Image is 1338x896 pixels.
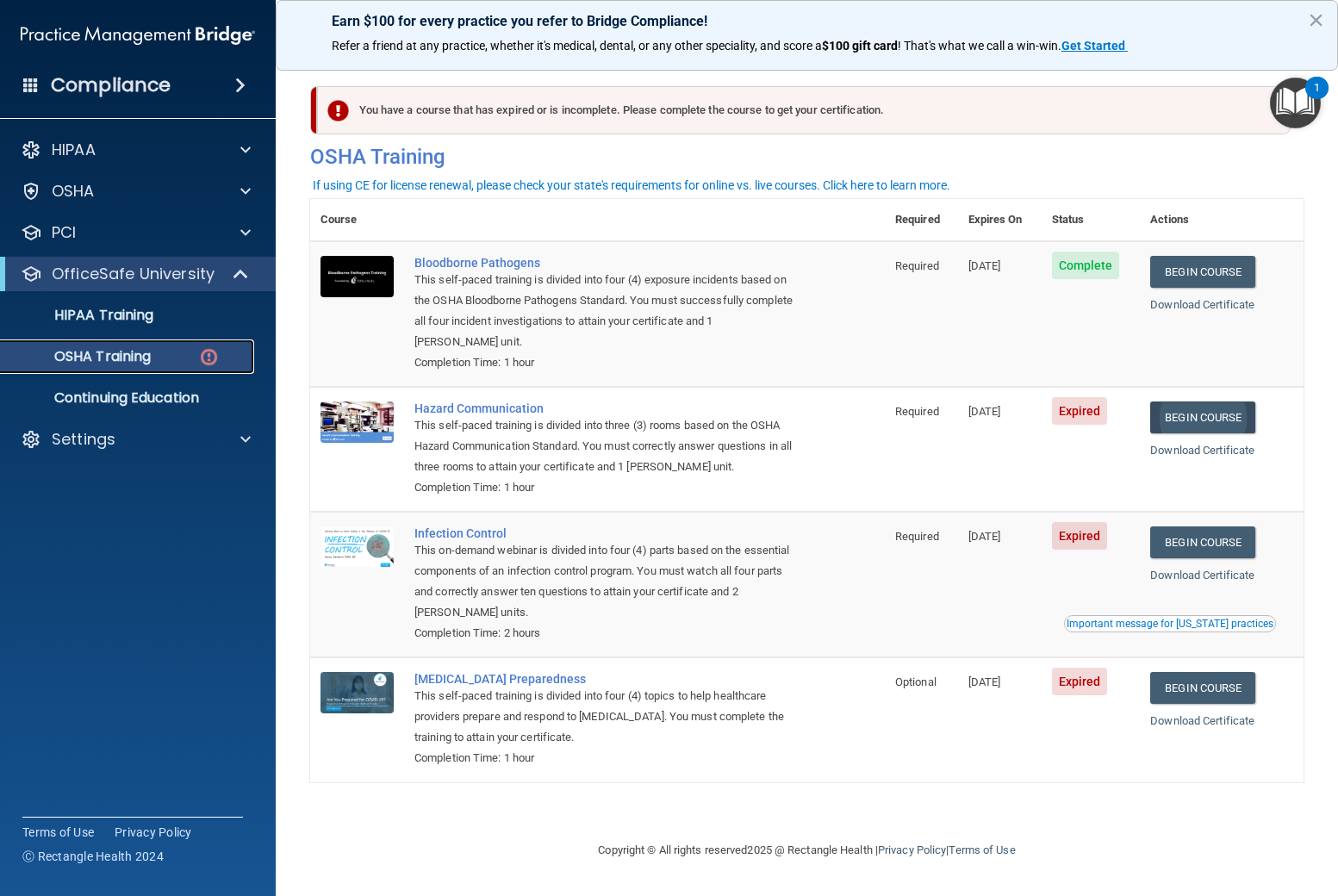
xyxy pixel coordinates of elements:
th: Actions [1140,199,1304,241]
a: Bloodborne Pathogens [414,256,799,270]
th: Required [885,199,958,241]
div: Important message for [US_STATE] practices [1067,619,1273,629]
a: Begin Course [1150,672,1255,704]
img: danger-circle.6113f641.png [198,346,220,368]
strong: $100 gift card [822,39,898,53]
a: Begin Course [1150,401,1255,433]
span: Required [895,530,939,543]
div: Completion Time: 1 hour [414,352,799,373]
a: OfficeSafe University [21,264,250,284]
div: Completion Time: 1 hour [414,477,799,498]
img: exclamation-circle-solid-danger.72ef9ffc.png [327,100,349,121]
span: Complete [1052,252,1120,279]
a: Settings [21,429,251,450]
p: PCI [52,222,76,243]
img: PMB logo [21,18,255,53]
a: OSHA [21,181,251,202]
a: Download Certificate [1150,569,1254,582]
span: Optional [895,675,937,688]
a: Terms of Use [949,843,1015,856]
a: Get Started [1061,39,1128,53]
h4: OSHA Training [310,145,1304,169]
span: Required [895,405,939,418]
h4: Compliance [51,73,171,97]
div: This self-paced training is divided into three (3) rooms based on the OSHA Hazard Communication S... [414,415,799,477]
span: ! That's what we call a win-win. [898,39,1061,53]
span: Refer a friend at any practice, whether it's medical, dental, or any other speciality, and score a [332,39,822,53]
span: Expired [1052,668,1108,695]
p: HIPAA Training [11,307,153,324]
button: Open Resource Center, 1 new notification [1270,78,1321,128]
div: Completion Time: 2 hours [414,623,799,644]
p: Continuing Education [11,389,246,407]
a: Privacy Policy [878,843,946,856]
div: If using CE for license renewal, please check your state's requirements for online vs. live cours... [313,179,950,191]
span: [DATE] [968,259,1001,272]
div: This self-paced training is divided into four (4) exposure incidents based on the OSHA Bloodborne... [414,270,799,352]
p: OSHA [52,181,95,202]
p: Settings [52,429,115,450]
span: Ⓒ Rectangle Health 2024 [22,848,164,865]
a: Privacy Policy [115,824,192,841]
span: Expired [1052,397,1108,425]
button: Close [1308,6,1324,34]
th: Status [1042,199,1141,241]
a: Begin Course [1150,256,1255,288]
a: Terms of Use [22,824,94,841]
a: Infection Control [414,526,799,540]
button: If using CE for license renewal, please check your state's requirements for online vs. live cours... [310,177,953,194]
div: This self-paced training is divided into four (4) topics to help healthcare providers prepare and... [414,686,799,748]
span: [DATE] [968,675,1001,688]
span: Required [895,259,939,272]
span: Expired [1052,522,1108,550]
a: Download Certificate [1150,444,1254,457]
strong: Get Started [1061,39,1125,53]
th: Expires On [958,199,1042,241]
div: This on-demand webinar is divided into four (4) parts based on the essential components of an inf... [414,540,799,623]
th: Course [310,199,404,241]
p: Earn $100 for every practice you refer to Bridge Compliance! [332,13,1282,29]
a: Download Certificate [1150,298,1254,311]
a: HIPAA [21,140,251,160]
span: [DATE] [968,530,1001,543]
div: Copyright © All rights reserved 2025 @ Rectangle Health | | [493,823,1122,878]
div: 1 [1314,88,1320,110]
a: Download Certificate [1150,714,1254,727]
p: HIPAA [52,140,96,160]
a: Hazard Communication [414,401,799,415]
span: [DATE] [968,405,1001,418]
a: PCI [21,222,251,243]
a: [MEDICAL_DATA] Preparedness [414,672,799,686]
button: Read this if you are a dental practitioner in the state of CA [1064,615,1276,632]
div: Completion Time: 1 hour [414,748,799,768]
p: OfficeSafe University [52,264,215,284]
p: OSHA Training [11,348,151,365]
div: You have a course that has expired or is incomplete. Please complete the course to get your certi... [317,86,1291,134]
a: Begin Course [1150,526,1255,558]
